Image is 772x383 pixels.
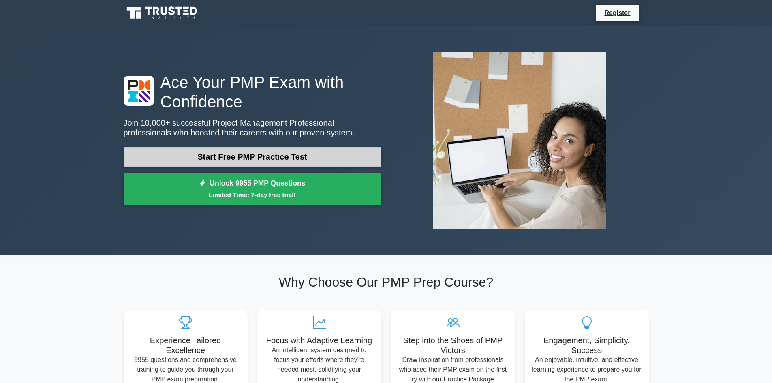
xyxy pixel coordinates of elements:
a: Register [599,8,635,18]
a: Unlock 9955 PMP QuestionsLimited Time: 7-day free trial! [124,173,381,205]
h5: Focus with Adaptive Learning [264,336,375,345]
h5: Engagement, Simplicity, Success [531,336,642,355]
h2: Why Choose Our PMP Prep Course? [124,274,649,290]
h1: Ace Your PMP Exam with Confidence [124,73,381,111]
h5: Step into the Shoes of PMP Victors [398,336,509,355]
a: Start Free PMP Practice Test [124,147,381,167]
p: Join 10,000+ successful Project Management Professional professionals who boosted their careers w... [124,118,381,137]
small: Limited Time: 7-day free trial! [134,190,371,199]
h5: Experience Tailored Excellence [130,336,241,355]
